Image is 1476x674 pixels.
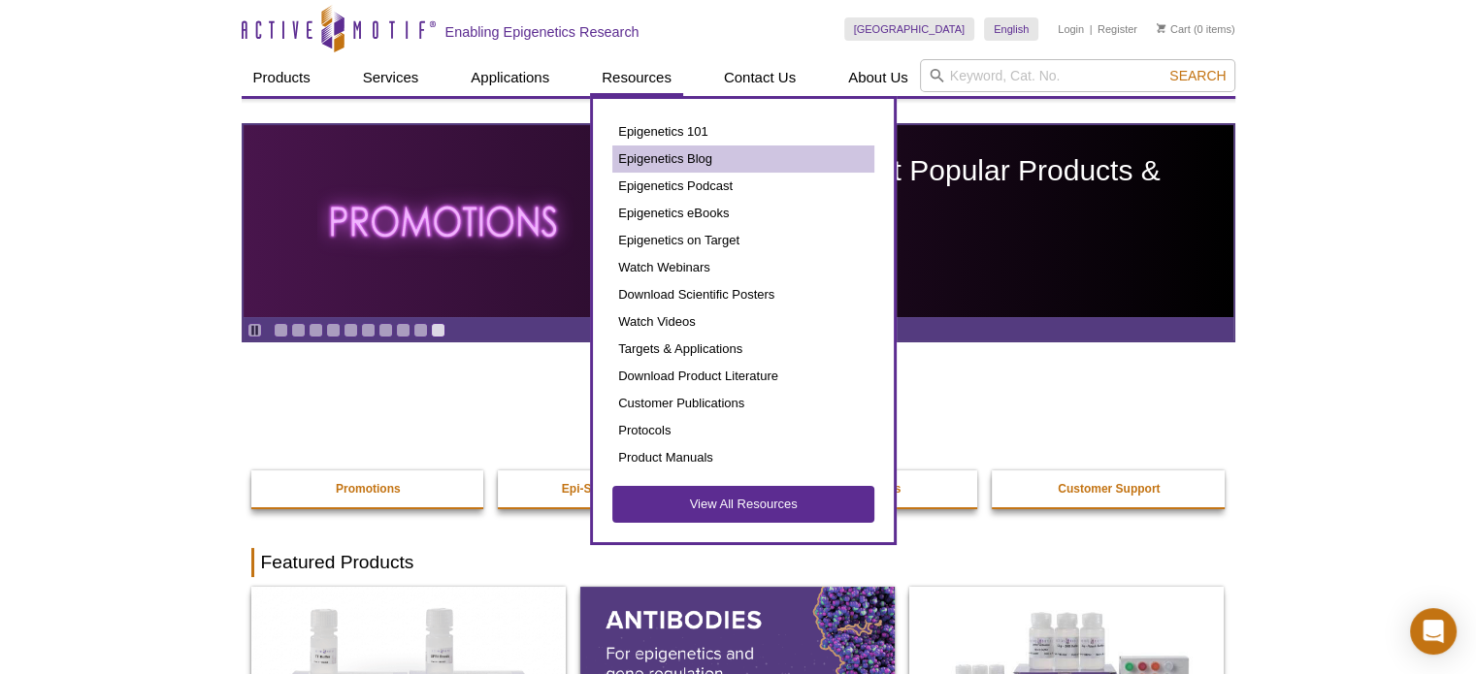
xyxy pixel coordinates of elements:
button: Search [1164,67,1231,84]
a: Go to slide 8 [396,323,410,337]
a: Download Scientific Posters [612,281,874,308]
a: Go to slide 4 [326,323,341,337]
strong: Epi-Services Quote [562,482,669,496]
a: Toggle autoplay [247,323,262,337]
li: (0 items) [1157,17,1235,41]
a: The word promotions written in all caps with a glowing effect Save on Our Most Popular Products &... [244,125,1233,317]
a: Watch Webinars [612,254,874,281]
div: Open Intercom Messenger [1410,608,1457,655]
a: Resources [590,59,683,96]
h2: Enabling Epigenetics Research [445,23,640,41]
a: English [984,17,1038,41]
a: Epigenetics Podcast [612,173,874,200]
li: | [1090,17,1093,41]
a: Cart [1157,22,1191,36]
a: Go to slide 6 [361,323,376,337]
a: Epi-Services Quote [498,470,733,507]
a: Go to slide 5 [344,323,358,337]
a: Contact Us [712,59,807,96]
h2: Save on Our Most Popular Products & Services [667,156,1223,214]
h2: Featured Products [251,548,1226,577]
a: Customer Support [992,470,1227,507]
a: Services [351,59,431,96]
a: Watch Videos [612,308,874,336]
a: Epigenetics 101 [612,118,874,145]
a: Epigenetics Blog [612,145,874,173]
a: Go to slide 9 [413,323,428,337]
a: [GEOGRAPHIC_DATA] [844,17,975,41]
strong: Promotions [336,482,401,496]
a: Customer Publications [612,390,874,417]
p: Check out our current promotions. [667,222,1223,240]
a: Go to slide 3 [309,323,323,337]
a: Products [242,59,322,96]
a: Epigenetics on Target [612,227,874,254]
input: Keyword, Cat. No. [920,59,1235,92]
a: Go to slide 2 [291,323,306,337]
a: View All Resources [612,486,874,523]
a: Applications [459,59,561,96]
a: Login [1058,22,1084,36]
a: Epigenetics eBooks [612,200,874,227]
a: Targets & Applications [612,336,874,363]
a: About Us [836,59,920,96]
a: Go to slide 10 [431,323,445,337]
img: Your Cart [1157,23,1165,33]
a: Promotions [251,470,486,507]
strong: Customer Support [1058,482,1160,496]
a: Go to slide 7 [378,323,393,337]
a: Go to slide 1 [274,323,288,337]
a: Register [1098,22,1137,36]
a: Protocols [612,417,874,444]
a: Product Manuals [612,444,874,471]
a: Download Product Literature [612,363,874,390]
article: Save on Our Most Popular Products & Services [244,125,1233,317]
img: The word promotions written in all caps with a glowing effect [317,172,574,271]
span: Search [1169,68,1226,83]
